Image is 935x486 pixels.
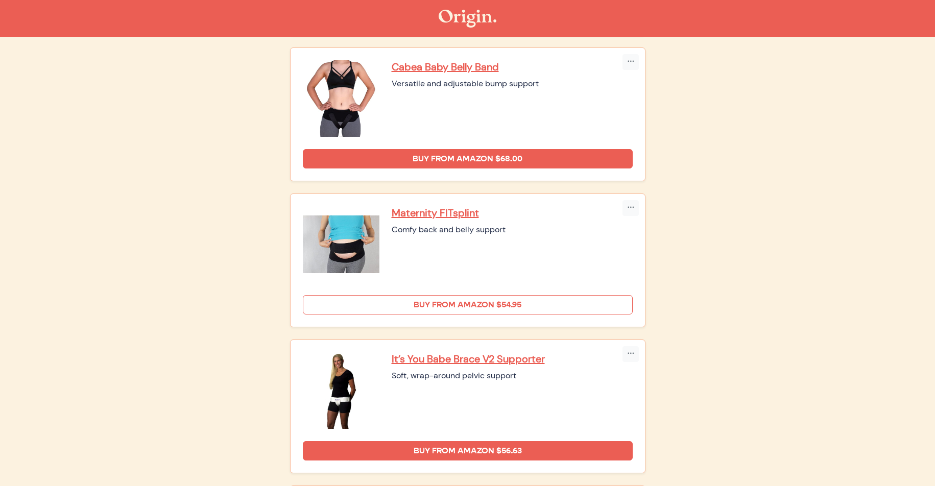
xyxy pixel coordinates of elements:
img: It’s You Babe Brace V2 Supporter [303,352,379,429]
img: Cabea Baby Belly Band [303,60,379,137]
a: Buy from Amazon $56.63 [303,441,633,460]
img: The Origin Shop [439,10,496,28]
a: It’s You Babe Brace V2 Supporter [392,352,633,366]
div: Comfy back and belly support [392,224,633,236]
a: Buy from Amazon $54.95 [303,295,633,314]
img: Maternity FITsplint [303,206,379,283]
div: Versatile and adjustable bump support [392,78,633,90]
a: Cabea Baby Belly Band [392,60,633,74]
a: Buy from Amazon $68.00 [303,149,633,168]
div: Soft, wrap-around pelvic support [392,370,633,382]
a: Maternity FITsplint [392,206,633,220]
